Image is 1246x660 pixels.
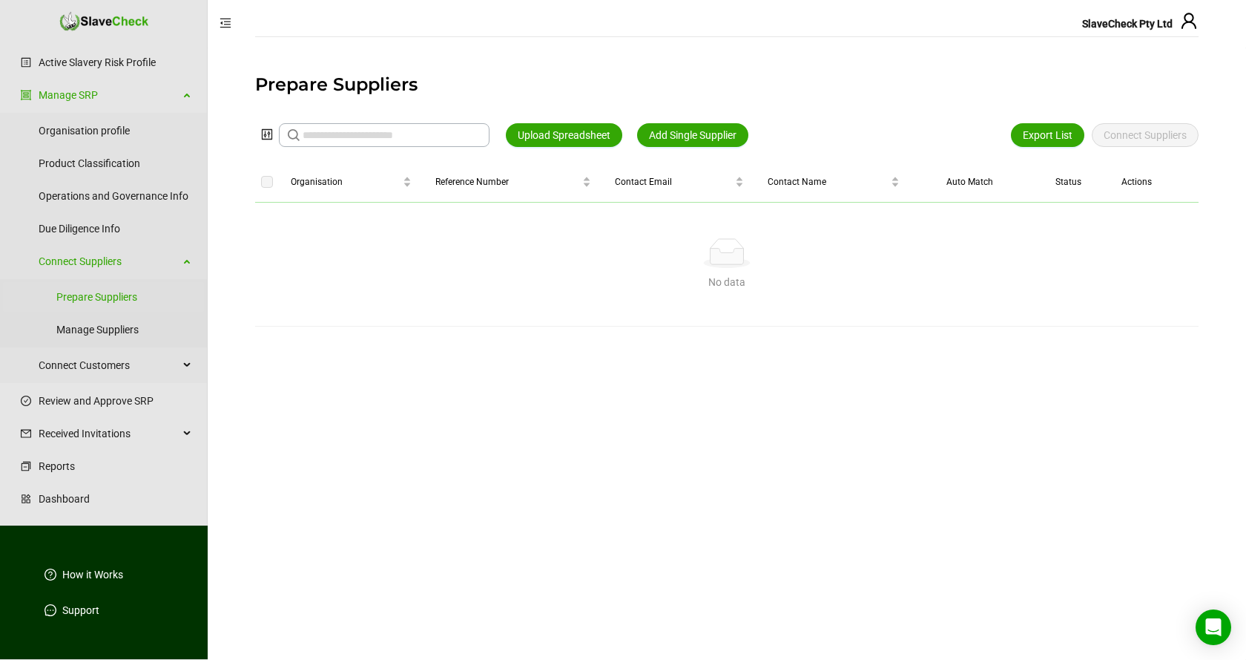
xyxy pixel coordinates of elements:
[39,419,179,448] span: Received Invitations
[39,484,192,514] a: Dashboard
[44,604,56,616] span: message
[1092,123,1199,147] button: Connect Suppliers
[220,17,231,29] span: menu-fold
[649,127,736,143] span: Add Single Supplier
[279,162,423,203] th: Organisation
[506,123,622,147] button: Upload Spreadsheet
[1196,610,1231,645] div: Open Intercom Messenger
[1027,162,1110,203] th: Status
[39,116,192,146] a: Organisation profile
[615,175,732,189] span: Contact Email
[1082,18,1173,30] span: SlaveCheck Pty Ltd
[603,162,756,203] th: Contact Email
[21,428,31,439] span: mail
[39,48,192,77] a: Active Slavery Risk Profile
[912,162,1028,203] th: Auto Match
[768,175,887,189] span: Contact Name
[1011,123,1084,147] button: Export List
[1110,162,1199,203] th: Actions
[56,315,192,344] a: Manage Suppliers
[1023,127,1072,143] span: Export List
[637,123,748,147] button: Add Single Supplier
[39,451,192,481] a: Reports
[39,214,192,244] a: Due Diligence Info
[21,90,31,100] span: group
[1180,12,1198,30] span: user
[518,127,610,143] span: Upload Spreadsheet
[255,73,1199,97] h1: Prepare Suppliers
[62,603,99,618] a: Support
[39,80,179,110] a: Manage SRP
[291,175,400,189] span: Organisation
[39,350,179,380] span: Connect Customers
[62,567,123,582] a: How it Works
[39,246,179,276] span: Connect Suppliers
[39,181,192,211] a: Operations and Governance Info
[39,386,192,416] a: Review and Approve SRP
[56,282,192,312] a: Prepare Suppliers
[261,128,273,140] span: control
[39,148,192,178] a: Product Classification
[44,569,56,581] span: question-circle
[273,274,1181,290] div: No data
[423,162,603,203] th: Reference Number
[435,175,579,189] span: Reference Number
[756,162,911,203] th: Contact Name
